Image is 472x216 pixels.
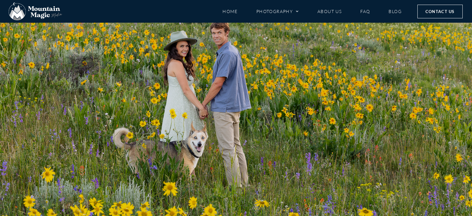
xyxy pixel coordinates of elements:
img: Mountain Magic Media photography logo Crested Butte Photographer [9,2,62,21]
a: Home [223,6,238,17]
a: About Us [317,6,342,17]
a: Blog [389,6,402,17]
a: Contact Us [417,5,463,18]
a: Photography [256,6,299,17]
nav: Menu [223,6,402,17]
a: FAQ [360,6,370,17]
span: Contact Us [425,8,455,15]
